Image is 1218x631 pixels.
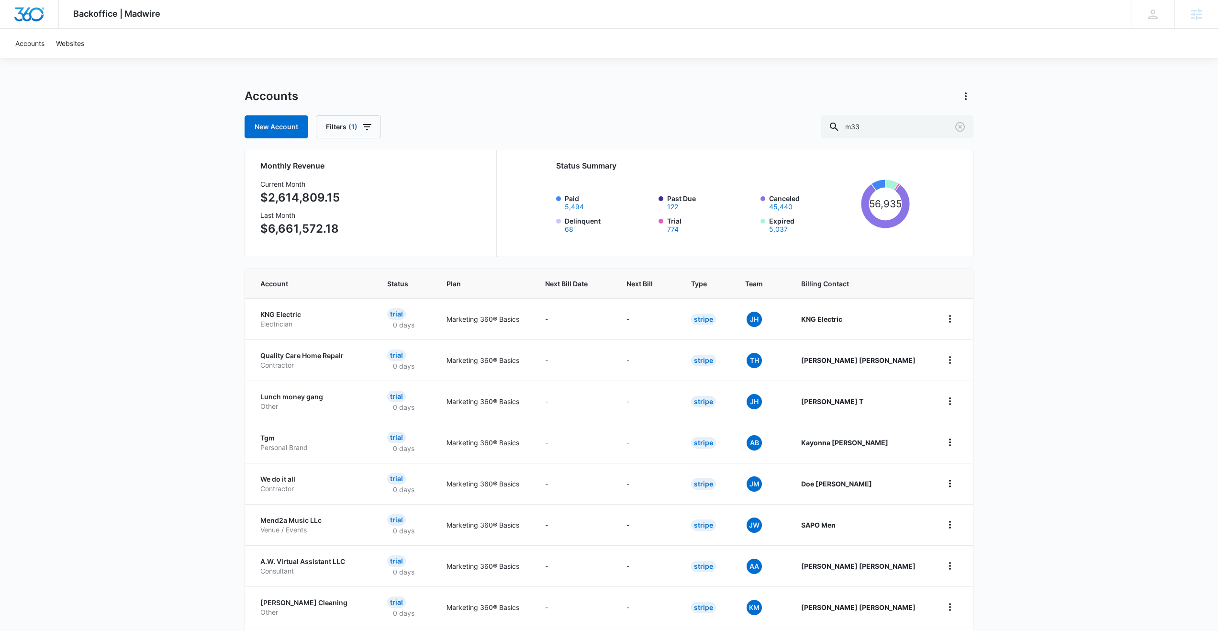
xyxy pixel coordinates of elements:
div: Stripe [691,602,716,613]
p: Marketing 360® Basics [447,602,522,612]
label: Delinquent [565,216,653,233]
a: [PERSON_NAME] CleaningOther [260,598,364,617]
span: Plan [447,279,522,289]
span: JH [747,312,762,327]
div: Trial [387,391,406,402]
span: JH [747,394,762,409]
p: Mend2a Music LLc [260,516,364,525]
span: Account [260,279,350,289]
div: Stripe [691,437,716,449]
p: Tgm [260,433,364,443]
h2: Monthly Revenue [260,160,485,171]
p: A.W. Virtual Assistant LLC [260,557,364,566]
span: Type [691,279,708,289]
span: JW [747,518,762,533]
p: Lunch money gang [260,392,364,402]
div: Stripe [691,314,716,325]
p: Marketing 360® Basics [447,314,522,324]
a: Websites [50,29,90,58]
p: Contractor [260,361,364,370]
p: Marketing 360® Basics [447,561,522,571]
span: Billing Contact [801,279,919,289]
div: Trial [387,514,406,526]
button: Trial [667,226,679,233]
strong: [PERSON_NAME] [PERSON_NAME] [801,562,916,570]
p: [PERSON_NAME] Cleaning [260,598,364,608]
p: Marketing 360® Basics [447,438,522,448]
span: Next Bill [626,279,654,289]
label: Paid [565,193,653,210]
p: Other [260,402,364,411]
strong: [PERSON_NAME] [PERSON_NAME] [801,603,916,611]
td: - [615,422,680,463]
td: - [534,298,615,339]
p: KNG Electric [260,310,364,319]
div: Stripe [691,561,716,572]
p: Marketing 360® Basics [447,355,522,365]
h2: Status Summary [556,160,910,171]
p: 0 days [387,567,420,577]
p: $6,661,572.18 [260,220,340,237]
td: - [615,339,680,381]
p: $2,614,809.15 [260,189,340,206]
p: 0 days [387,485,420,495]
button: Filters(1) [316,115,381,138]
button: home [942,352,958,368]
p: Venue / Events [260,525,364,535]
span: AB [747,435,762,451]
p: Other [260,608,364,617]
p: Quality Care Home Repair [260,351,364,361]
p: 0 days [387,402,420,412]
p: Personal Brand [260,443,364,452]
td: - [534,586,615,628]
a: Accounts [10,29,50,58]
strong: Doe [PERSON_NAME] [801,480,872,488]
label: Trial [667,216,755,233]
h1: Accounts [245,89,298,103]
span: Status [387,279,410,289]
a: Quality Care Home RepairContractor [260,351,364,370]
strong: [PERSON_NAME] T [801,397,863,406]
strong: Kayonna [PERSON_NAME] [801,439,888,447]
div: Trial [387,349,406,361]
input: Search [821,115,973,138]
strong: [PERSON_NAME] [PERSON_NAME] [801,356,916,364]
button: Expired [769,226,788,233]
div: Stripe [691,519,716,531]
p: Contractor [260,484,364,494]
h3: Last Month [260,210,340,220]
div: Stripe [691,355,716,366]
span: AA [747,559,762,574]
span: Next Bill Date [545,279,590,289]
a: KNG ElectricElectrician [260,310,364,328]
div: Stripe [691,478,716,490]
p: Marketing 360® Basics [447,479,522,489]
span: TH [747,353,762,368]
button: Delinquent [565,226,573,233]
span: Team [745,279,764,289]
td: - [534,339,615,381]
strong: SAPO Men [801,521,836,529]
button: Actions [958,89,973,104]
p: 0 days [387,443,420,453]
a: Mend2a Music LLcVenue / Events [260,516,364,534]
button: Paid [565,203,584,210]
a: A.W. Virtual Assistant LLCConsultant [260,557,364,575]
p: 0 days [387,361,420,371]
div: Trial [387,432,406,443]
div: Trial [387,473,406,485]
div: Trial [387,308,406,320]
button: home [942,394,958,409]
td: - [534,463,615,504]
td: - [534,422,615,463]
button: home [942,311,958,327]
strong: KNG Electric [801,315,842,323]
span: Backoffice | Madwire [73,9,160,19]
p: Electrician [260,319,364,329]
a: New Account [245,115,308,138]
td: - [534,545,615,586]
p: 0 days [387,526,420,536]
p: Marketing 360® Basics [447,396,522,406]
a: Lunch money gangOther [260,392,364,411]
span: (1) [348,124,358,130]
